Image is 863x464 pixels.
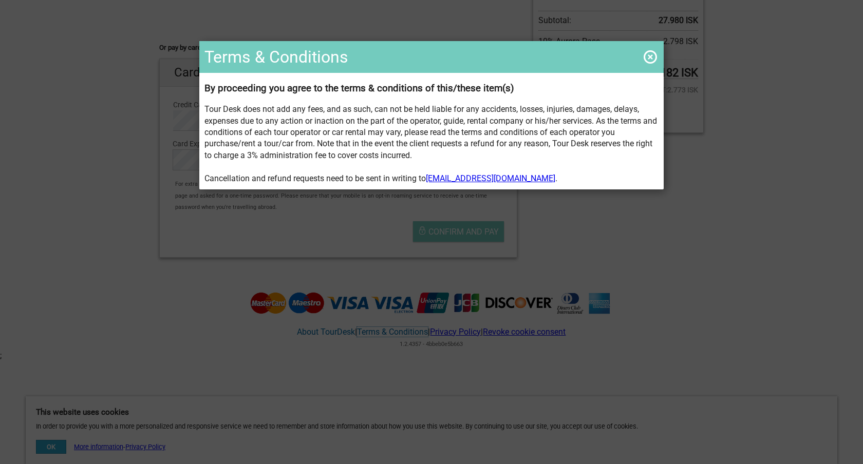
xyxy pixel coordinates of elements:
a: [EMAIL_ADDRESS][DOMAIN_NAME] [426,173,555,183]
button: Open LiveChat chat widget [118,16,130,28]
h1: Terms & Conditions [199,41,663,73]
p: We're away right now. Please check back later! [14,18,116,26]
p: Cancellation and refund requests need to be sent in writing to . [204,173,658,184]
h3: By proceeding you agree to the terms & conditions of this/these item(s) [204,83,658,94]
p: Tour Desk does not add any fees, and as such, can not be held liable for any accidents, losses, i... [204,104,658,161]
